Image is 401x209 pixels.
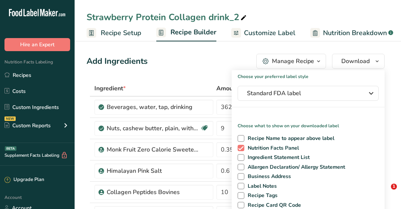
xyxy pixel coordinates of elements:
span: Recipe Name to appear above label [244,135,335,142]
h1: Choose your preferred label style [232,70,385,80]
a: Recipe Setup [87,25,141,41]
button: Manage Recipe [256,54,326,69]
a: Customize Label [231,25,295,41]
span: Label Notes [244,183,277,190]
div: Upgrade Plan [4,176,44,184]
div: Custom Reports [4,122,51,130]
div: Collagen Peptides Bovines [107,188,200,197]
span: Recipe Setup [101,28,141,38]
span: Ingredient Statement List [244,154,310,161]
span: Customize Label [244,28,295,38]
span: Nutrition Breakdown [323,28,387,38]
div: Add Ingredients [87,55,148,68]
button: Standard FDA label [238,86,379,101]
div: BETA [5,146,16,151]
a: Recipe Builder [156,24,216,42]
div: Manage Recipe [272,57,314,66]
div: Monk Fruit Zero Calorie Sweetener [107,145,200,154]
p: Choose what to show on your downloaded label [232,116,385,129]
div: Himalayan Pink Salt [107,166,200,175]
div: Beverages, water, tap, drinking [107,103,200,112]
span: Standard FDA label [247,89,359,98]
span: 1 [391,184,397,190]
div: NEW [4,116,16,121]
div: Strawberry Protein Collagen drink_2 [87,10,248,24]
span: Ingredient [94,84,126,93]
span: Recipe Tags [244,192,278,199]
button: Hire an Expert [4,38,70,51]
iframe: Intercom live chat [376,184,394,202]
a: Nutrition Breakdown [310,25,393,41]
button: Download [332,54,385,69]
div: Nuts, cashew butter, plain, without salt added [107,124,200,133]
span: Business Address [244,173,291,180]
span: Recipe Card QR Code [244,202,301,209]
span: Allergen Declaration/ Allergy Statement [244,164,345,171]
span: Recipe Builder [170,27,216,37]
span: Download [341,57,370,66]
span: Nutrition Facts Panel [244,145,299,152]
span: Amount [216,84,241,93]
